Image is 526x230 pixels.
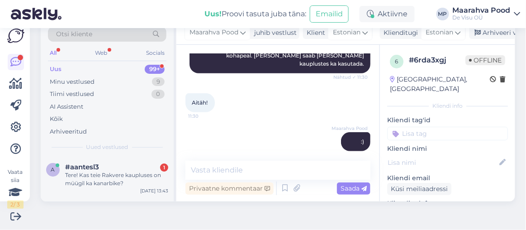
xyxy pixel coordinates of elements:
[380,28,418,38] div: Klienditugi
[387,144,508,153] p: Kliendi nimi
[334,152,368,158] span: 11:30
[310,5,349,23] button: Emailid
[50,65,62,74] div: Uus
[409,55,465,66] div: # 6rda3xgj
[140,187,168,194] div: [DATE] 13:43
[387,115,508,125] p: Kliendi tag'id
[361,138,364,145] span: :)
[388,158,498,168] input: Lisa nimi
[160,163,168,172] div: 1
[204,10,222,18] b: Uus!
[50,90,94,99] div: Tiimi vestlused
[387,173,508,183] p: Kliendi email
[204,9,306,19] div: Proovi tasuta juba täna:
[48,47,58,59] div: All
[214,44,365,67] span: Tere. Kinkekaarte müüme [PERSON_NAME] kauplustes kohapeal. [PERSON_NAME] saab [PERSON_NAME] kaupl...
[7,168,24,209] div: Vaata siia
[387,102,508,110] div: Kliendi info
[465,55,505,65] span: Offline
[144,47,166,59] div: Socials
[185,182,274,195] div: Privaatne kommentaar
[395,58,398,65] span: 6
[387,127,508,140] input: Lisa tag
[56,29,92,39] span: Otsi kliente
[51,166,55,173] span: a
[251,28,297,38] div: juhib vestlust
[387,183,451,195] div: Küsi meiliaadressi
[333,28,360,38] span: Estonian
[86,143,128,151] span: Uued vestlused
[453,7,511,14] div: Maarahva Pood
[65,171,168,187] div: Tere! Kas teie Rakvere kaupluses on müügil ka kanarbike?
[436,8,449,20] div: MP
[50,115,63,124] div: Kõik
[360,6,415,22] div: Aktiivne
[192,99,208,106] span: Aitäh!
[341,184,367,192] span: Saada
[7,201,24,209] div: 2 / 3
[65,163,99,171] span: #aantesl3
[453,7,521,21] a: Maarahva PoodDe Visu OÜ
[303,28,325,38] div: Klient
[387,199,508,208] p: Kliendi telefon
[152,90,165,99] div: 0
[152,77,165,86] div: 9
[453,14,511,21] div: De Visu OÜ
[50,127,87,136] div: Arhiveeritud
[50,102,83,111] div: AI Assistent
[7,29,24,43] img: Askly Logo
[190,28,238,38] span: Maarahva Pood
[390,75,490,94] div: [GEOGRAPHIC_DATA], [GEOGRAPHIC_DATA]
[426,28,454,38] span: Estonian
[333,74,368,81] span: Nähtud ✓ 11:30
[50,77,95,86] div: Minu vestlused
[145,65,165,74] div: 99+
[94,47,109,59] div: Web
[188,113,222,120] span: 11:30
[332,125,368,132] span: Maarahva Pood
